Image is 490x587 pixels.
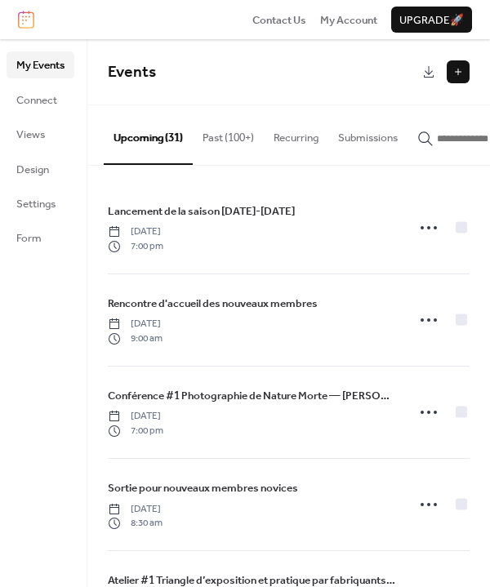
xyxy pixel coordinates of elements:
[399,12,464,29] span: Upgrade 🚀
[7,156,74,182] a: Design
[108,409,163,424] span: [DATE]
[328,105,408,162] button: Submissions
[18,11,34,29] img: logo
[108,239,163,254] span: 7:00 pm
[16,57,65,73] span: My Events
[193,105,264,162] button: Past (100+)
[16,230,42,247] span: Form
[7,87,74,113] a: Connect
[108,480,298,496] span: Sortie pour nouveaux membres novices
[108,479,298,497] a: Sortie pour nouveaux membres novices
[108,424,163,438] span: 7:00 pm
[252,12,306,29] span: Contact Us
[108,225,163,239] span: [DATE]
[320,12,377,29] span: My Account
[264,105,328,162] button: Recurring
[16,127,45,143] span: Views
[391,7,472,33] button: Upgrade🚀
[104,105,193,164] button: Upcoming (31)
[108,502,163,517] span: [DATE]
[7,51,74,78] a: My Events
[108,202,295,220] a: Lancement de la saison [DATE]-[DATE]
[16,162,49,178] span: Design
[7,190,74,216] a: Settings
[320,11,377,28] a: My Account
[7,121,74,147] a: Views
[108,516,163,531] span: 8:30 am
[108,295,318,313] a: Rencontre d'accueil des nouveaux membres
[108,331,163,346] span: 9:00 am
[108,388,396,404] span: Conférence #1 Photographie de Nature Morte — [PERSON_NAME]
[16,92,57,109] span: Connect
[252,11,306,28] a: Contact Us
[16,196,56,212] span: Settings
[108,296,318,312] span: Rencontre d'accueil des nouveaux membres
[108,387,396,405] a: Conférence #1 Photographie de Nature Morte — [PERSON_NAME]
[108,57,156,87] span: Events
[108,317,163,331] span: [DATE]
[7,225,74,251] a: Form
